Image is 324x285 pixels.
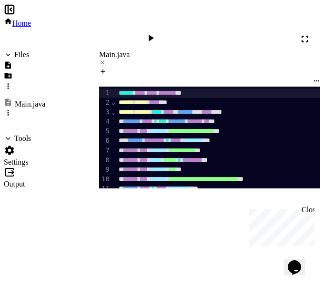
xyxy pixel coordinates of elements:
[14,50,29,59] div: Files
[99,117,111,127] div: 4
[99,108,111,117] div: 3
[4,4,66,60] div: Chat with us now!Close
[14,134,31,143] div: Tools
[99,146,111,156] div: 7
[99,156,111,165] div: 8
[99,175,111,184] div: 10
[99,88,111,98] div: 1
[99,184,111,194] div: 11
[111,108,116,116] span: Fold line
[99,98,111,108] div: 2
[99,50,320,59] div: Main.java
[111,98,116,106] span: Fold line
[4,158,45,167] div: Settings
[99,136,111,146] div: 6
[284,247,314,275] iframe: chat widget
[99,127,111,136] div: 5
[245,206,314,246] iframe: chat widget
[4,180,45,188] div: Output
[12,19,31,27] span: Home
[99,165,111,175] div: 9
[15,100,45,108] div: Main.java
